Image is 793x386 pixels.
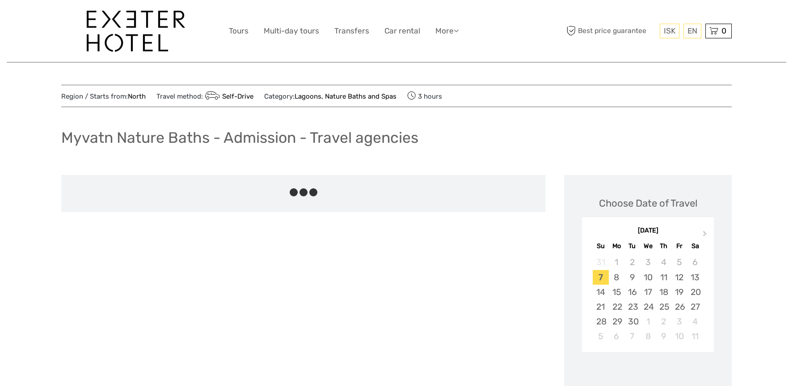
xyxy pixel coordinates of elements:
[609,240,624,252] div: Mo
[609,329,624,344] div: Choose Monday, October 6th, 2025
[593,285,608,299] div: Choose Sunday, September 14th, 2025
[61,129,418,147] h1: Myvatn Nature Baths - Admission - Travel agencies
[720,26,728,35] span: 0
[640,299,656,314] div: Choose Wednesday, September 24th, 2025
[671,299,687,314] div: Choose Friday, September 26th, 2025
[624,285,640,299] div: Choose Tuesday, September 16th, 2025
[656,285,671,299] div: Choose Thursday, September 18th, 2025
[384,25,420,37] a: Car rental
[264,25,319,37] a: Multi-day tours
[229,25,249,37] a: Tours
[593,314,608,329] div: Choose Sunday, September 28th, 2025
[564,24,658,38] span: Best price guarantee
[585,255,711,344] div: month 2025-09
[435,25,459,37] a: More
[671,255,687,270] div: Not available Friday, September 5th, 2025
[687,270,703,285] div: Choose Saturday, September 13th, 2025
[671,240,687,252] div: Fr
[624,314,640,329] div: Choose Tuesday, September 30th, 2025
[407,90,442,102] span: 3 hours
[624,255,640,270] div: Not available Tuesday, September 2nd, 2025
[656,314,671,329] div: Choose Thursday, October 2nd, 2025
[640,240,656,252] div: We
[656,329,671,344] div: Choose Thursday, October 9th, 2025
[624,299,640,314] div: Choose Tuesday, September 23rd, 2025
[593,270,608,285] div: Choose Sunday, September 7th, 2025
[609,255,624,270] div: Not available Monday, September 1st, 2025
[687,255,703,270] div: Not available Saturday, September 6th, 2025
[87,11,185,52] img: 1336-96d47ae6-54fc-4907-bf00-0fbf285a6419_logo_big.jpg
[582,226,714,236] div: [DATE]
[656,270,671,285] div: Choose Thursday, September 11th, 2025
[593,299,608,314] div: Choose Sunday, September 21st, 2025
[593,240,608,252] div: Su
[664,26,675,35] span: ISK
[624,329,640,344] div: Choose Tuesday, October 7th, 2025
[128,92,146,100] a: North
[203,92,253,100] a: Self-Drive
[687,329,703,344] div: Choose Saturday, October 11th, 2025
[640,314,656,329] div: Choose Wednesday, October 1st, 2025
[156,90,253,102] span: Travel method:
[687,299,703,314] div: Choose Saturday, September 27th, 2025
[699,228,713,243] button: Next Month
[640,270,656,285] div: Choose Wednesday, September 10th, 2025
[671,270,687,285] div: Choose Friday, September 12th, 2025
[640,285,656,299] div: Choose Wednesday, September 17th, 2025
[640,255,656,270] div: Not available Wednesday, September 3rd, 2025
[683,24,701,38] div: EN
[334,25,369,37] a: Transfers
[656,299,671,314] div: Choose Thursday, September 25th, 2025
[609,270,624,285] div: Choose Monday, September 8th, 2025
[624,270,640,285] div: Choose Tuesday, September 9th, 2025
[671,329,687,344] div: Choose Friday, October 10th, 2025
[593,255,608,270] div: Not available Sunday, August 31st, 2025
[687,285,703,299] div: Choose Saturday, September 20th, 2025
[599,196,697,210] div: Choose Date of Travel
[624,240,640,252] div: Tu
[264,92,396,101] span: Category:
[609,299,624,314] div: Choose Monday, September 22nd, 2025
[295,92,396,100] a: Lagoons, Nature Baths and Spas
[687,240,703,252] div: Sa
[609,285,624,299] div: Choose Monday, September 15th, 2025
[645,375,651,381] div: Loading...
[61,92,146,101] span: Region / Starts from:
[640,329,656,344] div: Choose Wednesday, October 8th, 2025
[609,314,624,329] div: Choose Monday, September 29th, 2025
[687,314,703,329] div: Choose Saturday, October 4th, 2025
[671,285,687,299] div: Choose Friday, September 19th, 2025
[593,329,608,344] div: Choose Sunday, October 5th, 2025
[656,255,671,270] div: Not available Thursday, September 4th, 2025
[671,314,687,329] div: Choose Friday, October 3rd, 2025
[656,240,671,252] div: Th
